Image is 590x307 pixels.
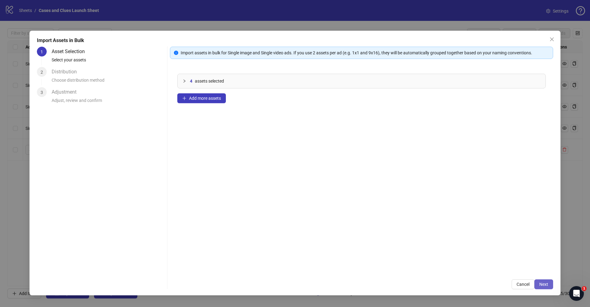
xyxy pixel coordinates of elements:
[512,279,534,289] button: Cancel
[534,279,553,289] button: Next
[52,47,90,56] div: Asset Selection
[41,70,43,75] span: 2
[549,37,554,42] span: close
[37,37,553,44] div: Import Assets in Bulk
[52,56,165,67] div: Select your assets
[189,96,221,101] span: Add more assets
[582,286,587,291] span: 1
[41,90,43,95] span: 3
[52,87,81,97] div: Adjustment
[177,93,226,103] button: Add more assets
[178,74,545,88] div: 4assets selected
[41,49,43,54] span: 1
[182,96,187,100] span: plus
[52,67,82,77] div: Distribution
[517,282,529,287] span: Cancel
[52,77,165,87] div: Choose distribution method
[539,282,548,287] span: Next
[195,78,224,84] span: assets selected
[183,79,186,83] span: collapsed
[52,97,165,107] div: Adjust, review and confirm
[569,286,584,301] iframe: Intercom live chat
[174,51,178,55] span: info-circle
[190,78,192,84] span: 4
[547,34,557,44] button: Close
[181,49,549,56] div: Import assets in bulk for Single image and Single video ads. If you use 2 assets per ad (e.g. 1x1...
